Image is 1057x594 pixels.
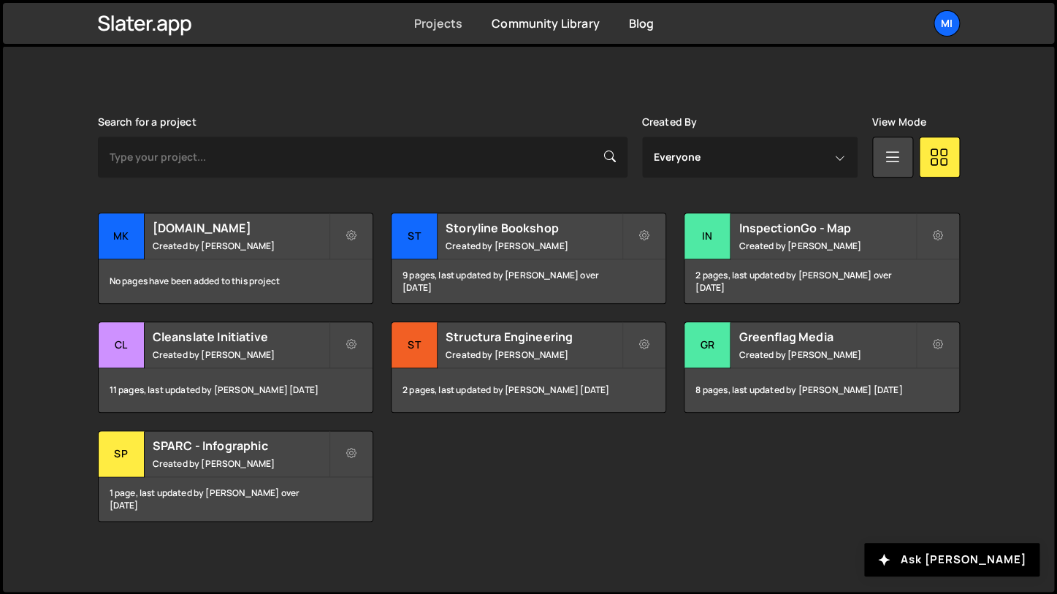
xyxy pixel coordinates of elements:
[99,259,373,303] div: No pages have been added to this project
[446,329,622,345] h2: Structura Engineering
[446,220,622,236] h2: Storyline Bookshop
[872,116,926,128] label: View Mode
[446,240,622,252] small: Created by [PERSON_NAME]
[684,213,730,259] div: In
[99,431,145,477] div: SP
[153,457,329,470] small: Created by [PERSON_NAME]
[98,213,373,304] a: mk [DOMAIN_NAME] Created by [PERSON_NAME] No pages have been added to this project
[739,240,915,252] small: Created by [PERSON_NAME]
[934,10,960,37] a: Mi
[739,349,915,361] small: Created by [PERSON_NAME]
[684,368,958,412] div: 8 pages, last updated by [PERSON_NAME] [DATE]
[642,116,698,128] label: Created By
[446,349,622,361] small: Created by [PERSON_NAME]
[739,220,915,236] h2: InspectionGo - Map
[684,213,959,304] a: In InspectionGo - Map Created by [PERSON_NAME] 2 pages, last updated by [PERSON_NAME] over [DATE]
[392,259,665,303] div: 9 pages, last updated by [PERSON_NAME] over [DATE]
[391,213,666,304] a: St Storyline Bookshop Created by [PERSON_NAME] 9 pages, last updated by [PERSON_NAME] over [DATE]
[153,329,329,345] h2: Cleanslate Initiative
[391,321,666,413] a: St Structura Engineering Created by [PERSON_NAME] 2 pages, last updated by [PERSON_NAME] [DATE]
[98,321,373,413] a: Cl Cleanslate Initiative Created by [PERSON_NAME] 11 pages, last updated by [PERSON_NAME] [DATE]
[492,15,600,31] a: Community Library
[392,322,438,368] div: St
[153,349,329,361] small: Created by [PERSON_NAME]
[864,543,1039,576] button: Ask [PERSON_NAME]
[99,368,373,412] div: 11 pages, last updated by [PERSON_NAME] [DATE]
[153,240,329,252] small: Created by [PERSON_NAME]
[98,116,196,128] label: Search for a project
[99,477,373,521] div: 1 page, last updated by [PERSON_NAME] over [DATE]
[684,259,958,303] div: 2 pages, last updated by [PERSON_NAME] over [DATE]
[739,329,915,345] h2: Greenflag Media
[684,322,730,368] div: Gr
[392,368,665,412] div: 2 pages, last updated by [PERSON_NAME] [DATE]
[99,322,145,368] div: Cl
[392,213,438,259] div: St
[98,430,373,522] a: SP SPARC - Infographic Created by [PERSON_NAME] 1 page, last updated by [PERSON_NAME] over [DATE]
[153,438,329,454] h2: SPARC - Infographic
[99,213,145,259] div: mk
[629,15,655,31] a: Blog
[153,220,329,236] h2: [DOMAIN_NAME]
[684,321,959,413] a: Gr Greenflag Media Created by [PERSON_NAME] 8 pages, last updated by [PERSON_NAME] [DATE]
[98,137,627,178] input: Type your project...
[414,15,462,31] a: Projects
